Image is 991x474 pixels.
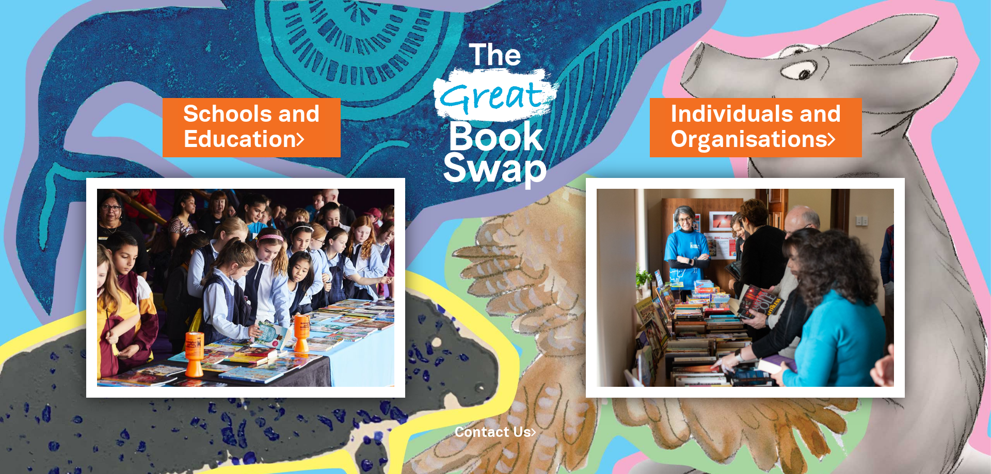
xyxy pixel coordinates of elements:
a: Schools andEducation [183,99,320,156]
img: Schools and Education [86,178,405,398]
img: Individuals and Organisations [586,178,905,398]
a: Individuals andOrganisations [670,99,841,156]
img: Great Bookswap logo [421,12,570,211]
a: Contact Us [455,427,536,439]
